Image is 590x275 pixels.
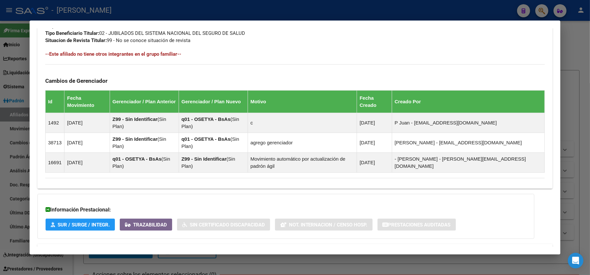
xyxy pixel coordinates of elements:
td: ( ) [179,113,248,133]
td: agrego gerenciador [248,133,357,152]
span: SUR / SURGE / INTEGR. [58,222,110,228]
td: - [PERSON_NAME] - [PERSON_NAME][EMAIL_ADDRESS][DOMAIN_NAME] [392,152,545,172]
td: ( ) [110,152,179,172]
span: 02 - JUBILADOS DEL SISTEMA NACIONAL DEL SEGURO DE SALUD [45,30,245,36]
th: Gerenciador / Plan Anterior [110,90,179,113]
th: Id [45,90,64,113]
span: Sin Plan [113,136,166,149]
td: [PERSON_NAME] - [EMAIL_ADDRESS][DOMAIN_NAME] [392,133,545,152]
strong: Empleador: [45,23,70,29]
span: Trazabilidad [133,222,167,228]
td: [DATE] [357,152,392,172]
th: Creado Por [392,90,545,113]
strong: Situacion de Revista Titular: [45,37,107,43]
td: [DATE] [64,113,110,133]
td: [DATE] [64,152,110,172]
td: c [248,113,357,133]
strong: Z99 - Sin Identificar [182,156,226,162]
strong: Tipo Beneficiario Titular: [45,30,99,36]
td: [DATE] [357,133,392,152]
button: Trazabilidad [120,219,172,231]
td: ( ) [110,133,179,152]
span: Prestaciones Auditadas [388,222,451,228]
td: 16691 [45,152,64,172]
h4: --Este afiliado no tiene otros integrantes en el grupo familiar-- [45,51,545,58]
span: 99 - No se conoce situación de revista [45,37,190,43]
strong: Z99 - Sin Identificar [113,116,158,122]
td: 1492 [45,113,64,133]
button: Sin Certificado Discapacidad [177,219,270,231]
span: Sin Plan [182,136,239,149]
strong: q01 - OSETYA - BsAs [182,136,231,142]
mat-expansion-panel-header: Aportes y Contribuciones del Afiliado: 20048535098 [37,244,553,260]
td: [DATE] [64,133,110,152]
th: Fecha Movimiento [64,90,110,113]
strong: q01 - OSETYA - BsAs [182,116,231,122]
strong: Z99 - Sin Identificar [113,136,158,142]
span: Sin Plan [113,156,170,169]
div: Open Intercom Messenger [568,253,583,268]
h3: Información Prestacional: [46,206,526,214]
button: Prestaciones Auditadas [377,219,456,231]
td: Movimiento automático por actualización de padrón ágil [248,152,357,172]
span: Sin Plan [182,156,235,169]
span: 33637617449 [72,23,101,29]
span: Sin Plan [113,116,166,129]
td: ( ) [110,113,179,133]
button: SUR / SURGE / INTEGR. [46,219,115,231]
h3: Cambios de Gerenciador [45,77,545,84]
th: Gerenciador / Plan Nuevo [179,90,248,113]
button: Not. Internacion / Censo Hosp. [275,219,373,231]
th: Motivo [248,90,357,113]
span: Sin Certificado Discapacidad [190,222,265,228]
td: [DATE] [357,113,392,133]
td: P Juan - [EMAIL_ADDRESS][DOMAIN_NAME] [392,113,545,133]
td: ( ) [179,133,248,152]
td: 38713 [45,133,64,152]
td: ( ) [179,152,248,172]
strong: q01 - OSETYA - BsAs [113,156,162,162]
span: Not. Internacion / Censo Hosp. [289,222,367,228]
span: Sin Plan [182,116,239,129]
th: Fecha Creado [357,90,392,113]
